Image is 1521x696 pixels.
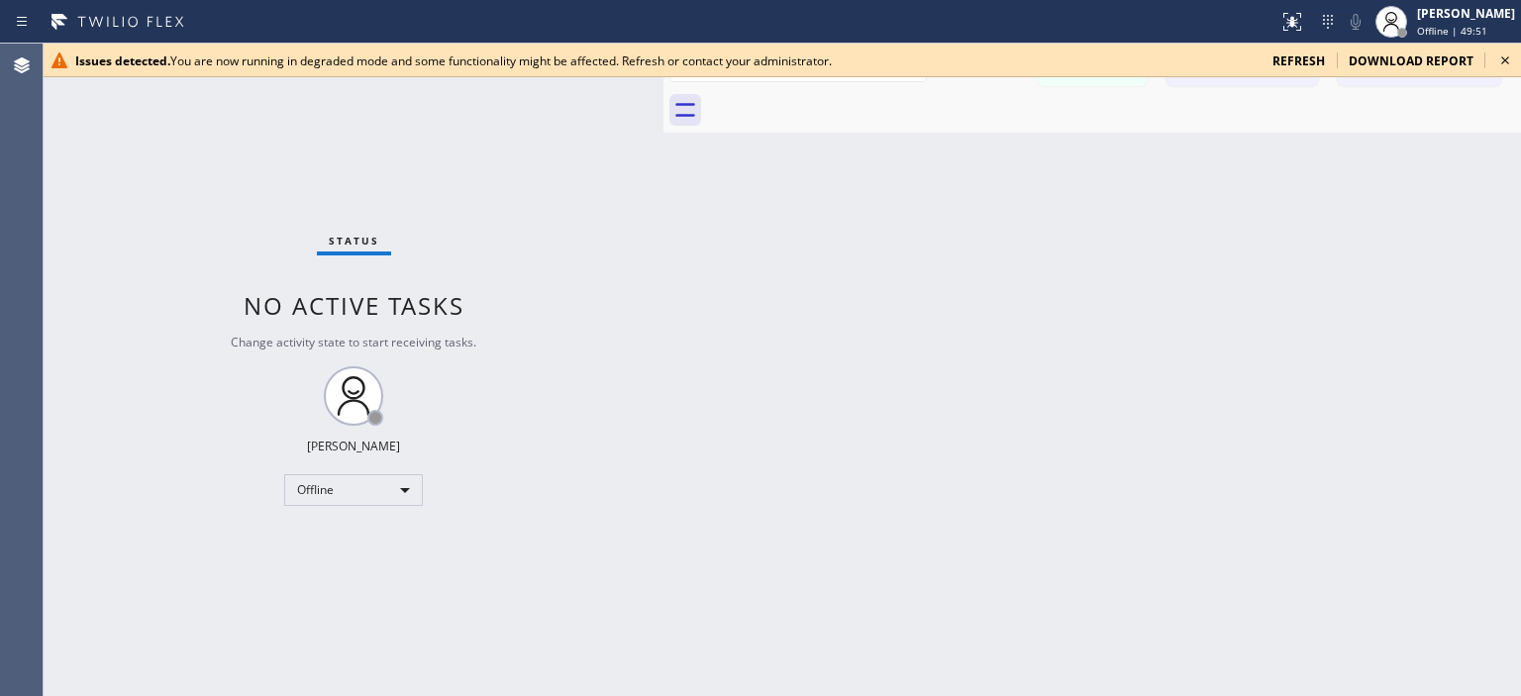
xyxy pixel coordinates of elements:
[75,52,170,69] b: Issues detected.
[1342,8,1369,36] button: Mute
[1349,52,1473,69] span: download report
[231,334,476,350] span: Change activity state to start receiving tasks.
[1272,52,1325,69] span: refresh
[1417,24,1487,38] span: Offline | 49:51
[329,234,379,248] span: Status
[1417,5,1515,22] div: [PERSON_NAME]
[75,52,1257,69] div: You are now running in degraded mode and some functionality might be affected. Refresh or contact...
[307,438,400,454] div: [PERSON_NAME]
[284,474,423,506] div: Offline
[244,289,464,322] span: No active tasks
